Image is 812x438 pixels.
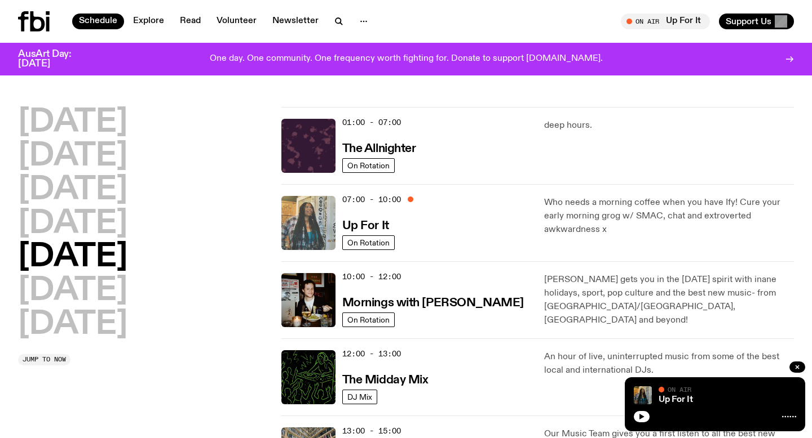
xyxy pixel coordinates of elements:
[210,54,603,64] p: One day. One community. One frequency worth fighting for. Donate to support [DOMAIN_NAME].
[544,196,794,236] p: Who needs a morning coffee when you have Ify! Cure your early morning grog w/ SMAC, chat and extr...
[719,14,794,29] button: Support Us
[342,143,416,155] h3: The Allnighter
[347,392,372,401] span: DJ Mix
[281,196,336,250] img: Ify - a Brown Skin girl with black braided twists, looking up to the side with her tongue stickin...
[18,208,127,240] button: [DATE]
[342,348,401,359] span: 12:00 - 13:00
[342,158,395,173] a: On Rotation
[342,295,524,309] a: Mornings with [PERSON_NAME]
[342,117,401,128] span: 01:00 - 07:00
[342,297,524,309] h3: Mornings with [PERSON_NAME]
[342,374,429,386] h3: The Midday Mix
[18,354,70,365] button: Jump to now
[281,273,336,327] img: Sam blankly stares at the camera, brightly lit by a camera flash wearing a hat collared shirt and...
[544,273,794,327] p: [PERSON_NAME] gets you in the [DATE] spirit with inane holidays, sport, pop culture and the best ...
[342,390,377,404] a: DJ Mix
[210,14,263,29] a: Volunteer
[342,271,401,282] span: 10:00 - 12:00
[18,50,90,69] h3: AusArt Day: [DATE]
[342,312,395,327] a: On Rotation
[266,14,325,29] a: Newsletter
[18,175,127,206] button: [DATE]
[634,386,652,404] img: Ify - a Brown Skin girl with black braided twists, looking up to the side with her tongue stickin...
[342,218,389,232] a: Up For It
[72,14,124,29] a: Schedule
[342,194,401,205] span: 07:00 - 10:00
[126,14,171,29] a: Explore
[342,235,395,250] a: On Rotation
[342,426,401,436] span: 13:00 - 15:00
[659,395,693,404] a: Up For It
[342,220,389,232] h3: Up For It
[544,119,794,132] p: deep hours.
[342,372,429,386] a: The Midday Mix
[342,141,416,155] a: The Allnighter
[347,238,390,247] span: On Rotation
[173,14,208,29] a: Read
[621,14,710,29] button: On AirUp For It
[347,161,390,169] span: On Rotation
[347,315,390,324] span: On Rotation
[544,350,794,377] p: An hour of live, uninterrupted music from some of the best local and international DJs.
[726,16,771,26] span: Support Us
[18,141,127,172] button: [DATE]
[18,275,127,307] button: [DATE]
[23,356,66,363] span: Jump to now
[18,107,127,138] button: [DATE]
[18,242,127,273] button: [DATE]
[668,386,691,393] span: On Air
[18,309,127,341] button: [DATE]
